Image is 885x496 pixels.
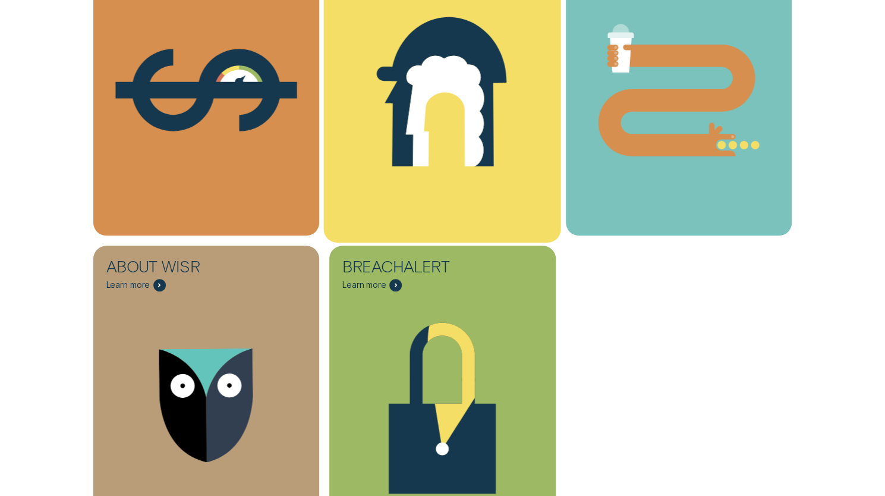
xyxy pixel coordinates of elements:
[342,259,467,280] div: BreachAlert
[106,280,150,290] span: Learn more
[106,259,231,280] div: About Wisr
[342,280,386,290] span: Learn more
